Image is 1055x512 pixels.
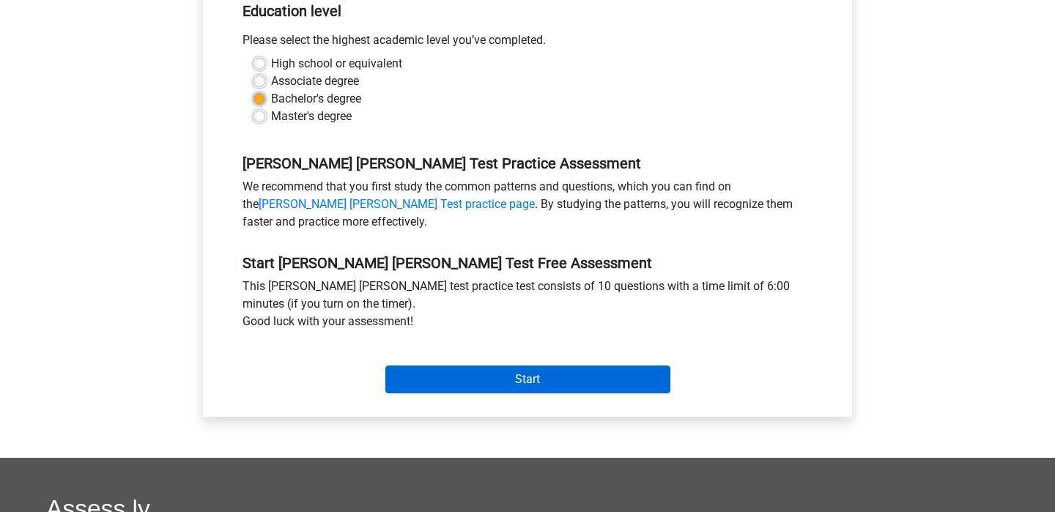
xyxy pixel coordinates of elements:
label: Associate degree [271,73,359,90]
div: This [PERSON_NAME] [PERSON_NAME] test practice test consists of 10 questions with a time limit of... [232,278,823,336]
input: Start [385,366,670,393]
label: High school or equivalent [271,55,402,73]
a: [PERSON_NAME] [PERSON_NAME] Test practice page [259,197,535,211]
h5: [PERSON_NAME] [PERSON_NAME] Test Practice Assessment [243,155,812,172]
div: We recommend that you first study the common patterns and questions, which you can find on the . ... [232,178,823,237]
h5: Start [PERSON_NAME] [PERSON_NAME] Test Free Assessment [243,254,812,272]
div: Please select the highest academic level you’ve completed. [232,31,823,55]
label: Bachelor's degree [271,90,361,108]
label: Master's degree [271,108,352,125]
